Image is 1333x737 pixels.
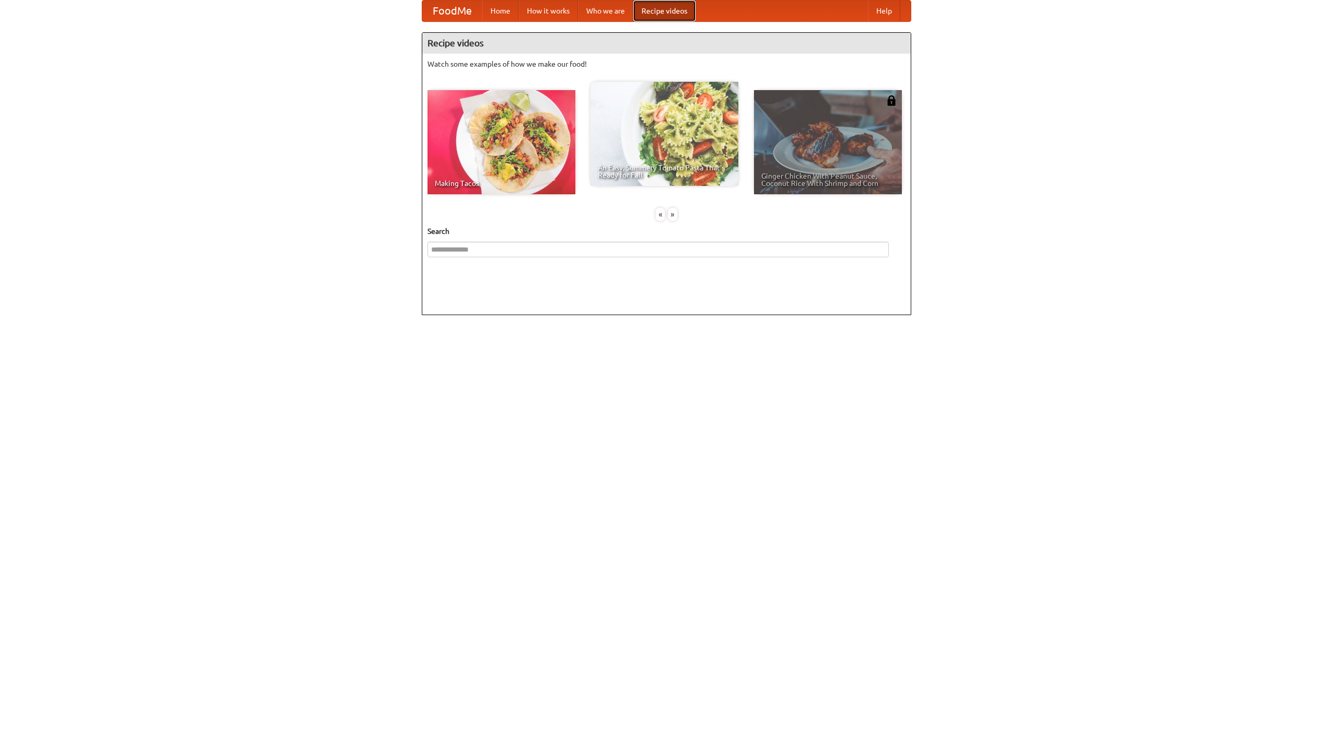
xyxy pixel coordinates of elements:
div: « [656,208,665,221]
h5: Search [427,226,906,236]
p: Watch some examples of how we make our food! [427,59,906,69]
a: How it works [519,1,578,21]
a: Who we are [578,1,633,21]
div: » [668,208,677,221]
span: Making Tacos [435,180,568,187]
img: 483408.png [886,95,897,106]
h4: Recipe videos [422,33,911,54]
a: Home [482,1,519,21]
a: Making Tacos [427,90,575,194]
a: Recipe videos [633,1,696,21]
a: Help [868,1,900,21]
a: An Easy, Summery Tomato Pasta That's Ready for Fall [590,82,738,186]
span: An Easy, Summery Tomato Pasta That's Ready for Fall [598,164,731,179]
a: FoodMe [422,1,482,21]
